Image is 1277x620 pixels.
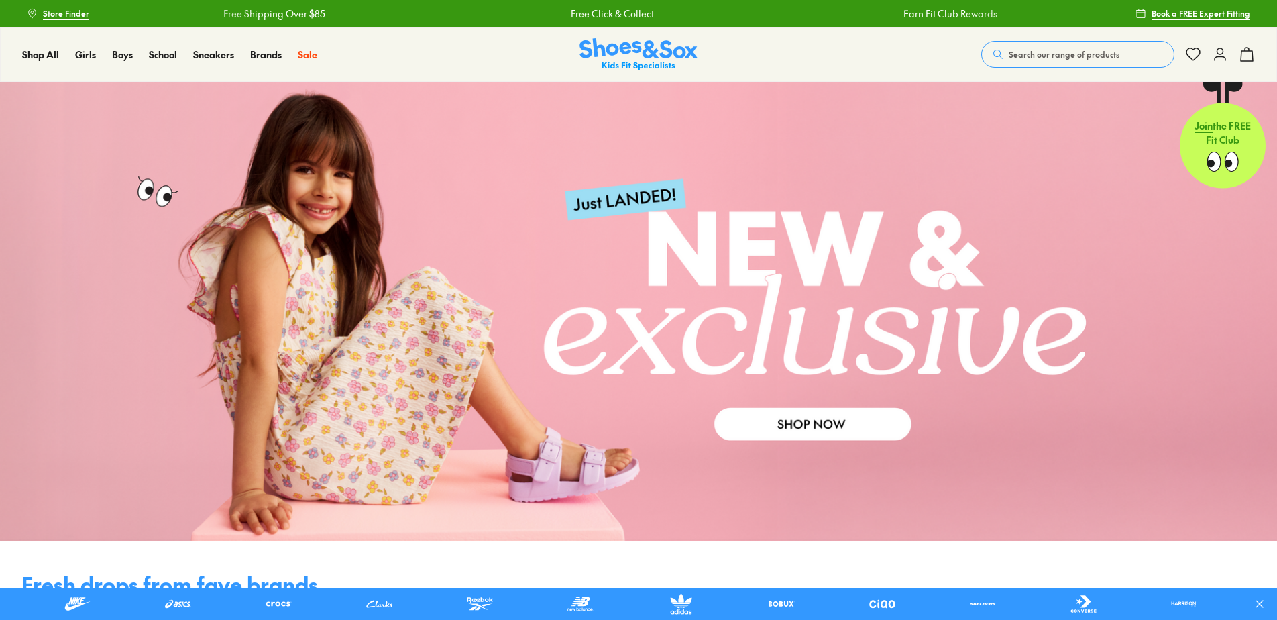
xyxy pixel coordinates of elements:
[250,48,282,62] a: Brands
[112,48,133,61] span: Boys
[149,48,177,61] span: School
[1152,7,1250,19] span: Book a FREE Expert Fitting
[903,7,997,21] a: Earn Fit Club Rewards
[22,48,59,61] span: Shop All
[298,48,317,62] a: Sale
[43,7,89,19] span: Store Finder
[223,7,325,21] a: Free Shipping Over $85
[1009,48,1119,60] span: Search our range of products
[22,48,59,62] a: Shop All
[1135,1,1250,25] a: Book a FREE Expert Fitting
[1195,119,1213,132] span: Join
[112,48,133,62] a: Boys
[579,38,698,71] img: SNS_Logo_Responsive.svg
[579,38,698,71] a: Shoes & Sox
[27,1,89,25] a: Store Finder
[1180,108,1266,158] p: the FREE Fit Club
[250,48,282,61] span: Brands
[193,48,234,61] span: Sneakers
[75,48,96,62] a: Girls
[1180,81,1266,189] a: Jointhe FREE Fit Club
[981,41,1174,68] button: Search our range of products
[149,48,177,62] a: School
[193,48,234,62] a: Sneakers
[75,48,96,61] span: Girls
[571,7,654,21] a: Free Click & Collect
[298,48,317,61] span: Sale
